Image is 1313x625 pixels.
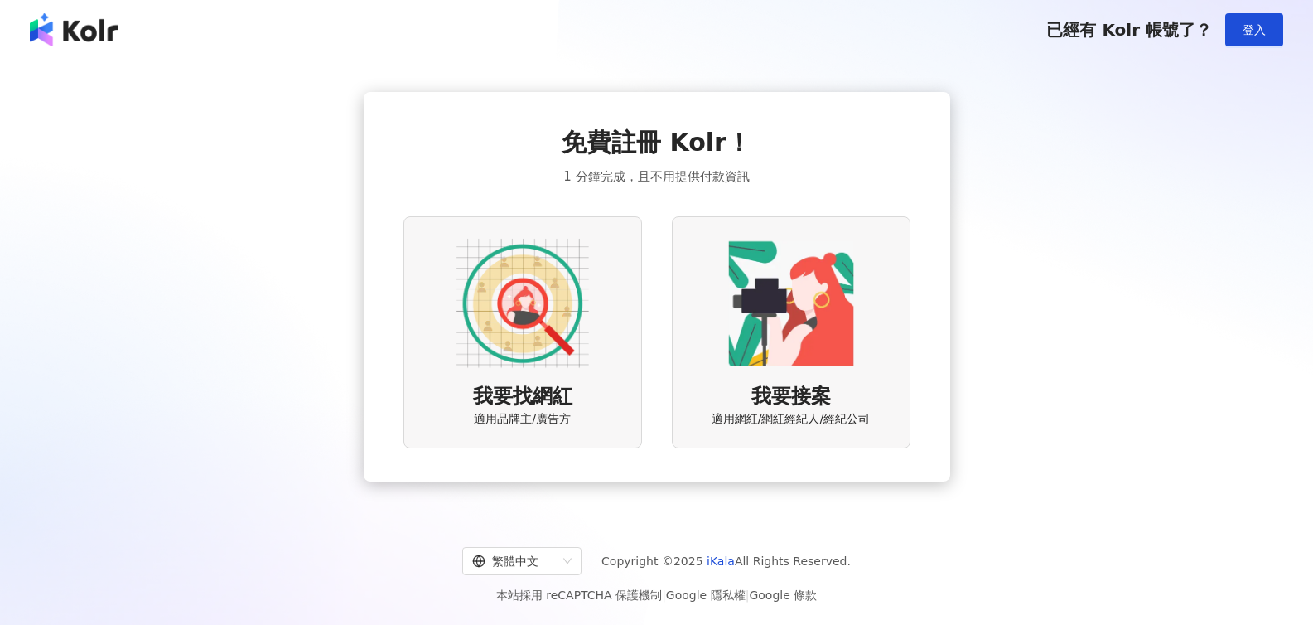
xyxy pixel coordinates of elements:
span: 免費註冊 Kolr！ [562,125,751,160]
span: 已經有 Kolr 帳號了？ [1046,20,1212,40]
span: 登入 [1243,23,1266,36]
span: 適用網紅/網紅經紀人/經紀公司 [712,411,870,428]
a: iKala [707,555,735,568]
span: 本站採用 reCAPTCHA 保護機制 [496,585,817,605]
span: 我要找網紅 [473,383,572,411]
a: Google 隱私權 [666,589,746,602]
img: logo [30,13,118,46]
span: 我要接案 [751,383,831,411]
img: KOL identity option [725,237,857,370]
span: 適用品牌主/廣告方 [474,411,571,428]
span: Copyright © 2025 All Rights Reserved. [601,551,851,571]
span: 1 分鐘完成，且不用提供付款資訊 [563,167,749,187]
button: 登入 [1225,13,1283,46]
span: | [746,589,750,602]
a: Google 條款 [749,589,817,602]
img: AD identity option [456,237,589,370]
div: 繁體中文 [472,548,557,574]
span: | [662,589,666,602]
